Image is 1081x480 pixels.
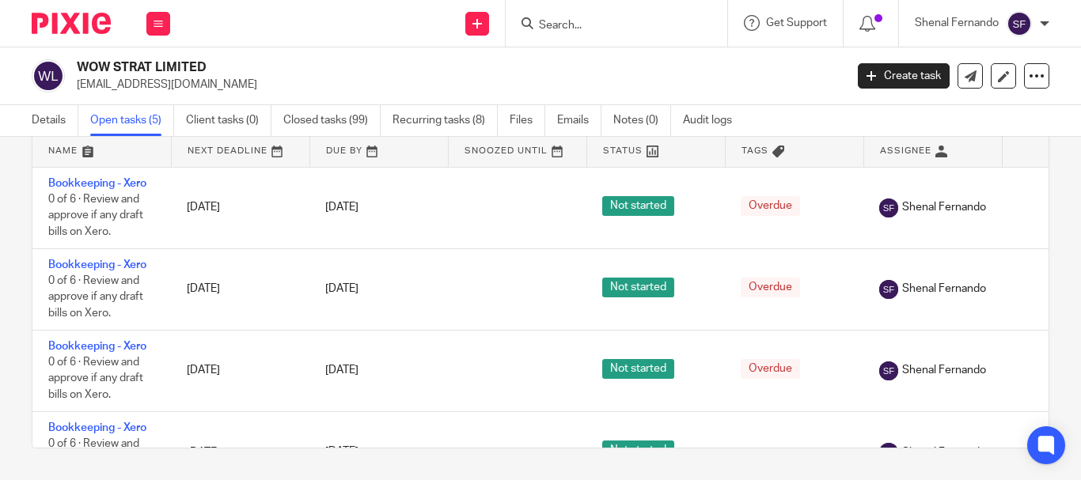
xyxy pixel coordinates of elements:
[325,202,358,213] span: [DATE]
[171,167,309,248] td: [DATE]
[48,259,146,270] a: Bookkeeping - Xero
[879,361,898,380] img: svg%3E
[602,196,674,216] span: Not started
[879,443,898,462] img: svg%3E
[48,275,143,319] span: 0 of 6 · Review and approve if any draft bills on Xero.
[902,199,986,215] span: Shenal Fernando
[742,146,768,155] span: Tags
[602,278,674,297] span: Not started
[741,444,848,460] div: ---
[325,365,358,376] span: [DATE]
[283,105,381,136] a: Closed tasks (99)
[537,19,680,33] input: Search
[766,17,827,28] span: Get Support
[902,362,986,378] span: Shenal Fernando
[48,341,146,352] a: Bookkeeping - Xero
[603,146,643,155] span: Status
[1007,11,1032,36] img: svg%3E
[325,447,358,458] span: [DATE]
[915,15,999,31] p: Shenal Fernando
[48,178,146,189] a: Bookkeeping - Xero
[613,105,671,136] a: Notes (0)
[602,440,674,460] span: Not started
[48,422,146,433] a: Bookkeeping - Xero
[741,196,800,216] span: Overdue
[465,146,548,155] span: Snoozed Until
[741,278,800,297] span: Overdue
[32,105,78,136] a: Details
[186,105,271,136] a: Client tasks (0)
[902,281,986,297] span: Shenal Fernando
[683,105,744,136] a: Audit logs
[510,105,545,136] a: Files
[879,198,898,217] img: svg%3E
[902,444,986,460] span: Shenal Fernando
[325,284,358,295] span: [DATE]
[48,194,143,237] span: 0 of 6 · Review and approve if any draft bills on Xero.
[741,359,800,379] span: Overdue
[48,357,143,400] span: 0 of 6 · Review and approve if any draft bills on Xero.
[77,77,834,93] p: [EMAIL_ADDRESS][DOMAIN_NAME]
[32,59,65,93] img: svg%3E
[171,248,309,330] td: [DATE]
[393,105,498,136] a: Recurring tasks (8)
[858,63,950,89] a: Create task
[171,330,309,411] td: [DATE]
[77,59,683,76] h2: WOW STRAT LIMITED
[90,105,174,136] a: Open tasks (5)
[879,280,898,299] img: svg%3E
[602,359,674,379] span: Not started
[557,105,601,136] a: Emails
[32,13,111,34] img: Pixie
